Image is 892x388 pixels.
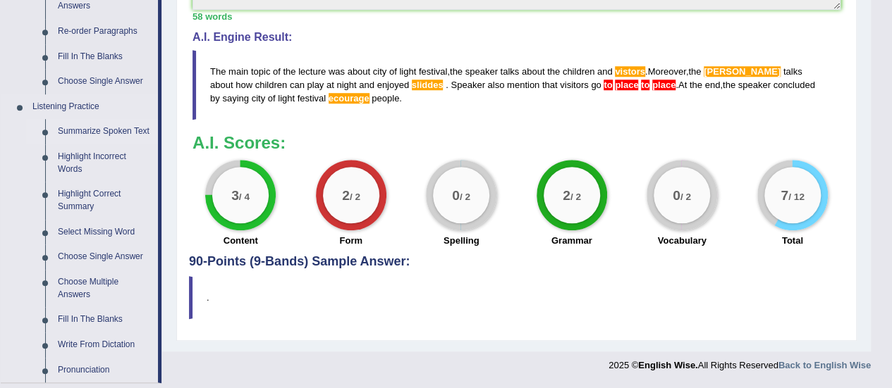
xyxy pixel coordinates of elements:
a: Highlight Correct Summary [51,182,158,219]
a: Select Missing Word [51,220,158,245]
span: speaker [465,66,498,77]
span: mention [507,80,539,90]
span: talks [783,66,802,77]
span: At [678,80,687,90]
span: and [597,66,613,77]
label: Total [782,234,803,247]
a: Fill In The Blanks [51,307,158,332]
small: / 2 [349,191,360,201]
span: the [688,66,701,77]
span: Don’t put a space before the full stop. (did you mean: .) [446,80,448,90]
span: night [336,80,356,90]
a: Pronunciation [51,358,158,383]
span: at [326,80,334,90]
span: children [563,66,595,77]
span: was [329,66,345,77]
big: 2 [563,187,570,203]
a: Back to English Wise [778,360,871,370]
span: city [252,93,266,104]
span: This phrase is duplicated. You should probably leave only “to place”. (did you mean: to place) [652,80,676,90]
span: topic [251,66,270,77]
span: visitors [560,80,588,90]
span: speaker [738,80,770,90]
span: the [450,66,463,77]
span: Possible spelling mistake found. (did you mean: visitors) [615,66,645,77]
small: / 2 [680,191,691,201]
big: 3 [231,187,239,203]
span: Possible spelling mistake found. (did you mean: encourage) [329,93,369,104]
span: enjoyed [377,80,410,90]
span: Moreover [647,66,685,77]
span: and [359,80,374,90]
small: / 2 [460,191,470,201]
blockquote: , . , . , . [193,50,841,120]
label: Content [224,234,258,247]
span: can [290,80,305,90]
label: Grammar [551,234,592,247]
span: about [522,66,545,77]
big: 7 [781,187,788,203]
a: Choose Single Answer [51,244,158,270]
span: the [283,66,295,77]
span: how [236,80,252,90]
span: play [307,80,324,90]
label: Form [339,234,362,247]
span: This phrase is duplicated. You should probably leave only “to place”. (did you mean: to place) [649,80,652,90]
a: Write From Dictation [51,332,158,358]
span: Possible spelling mistake found. (did you mean: speaker) [704,66,781,77]
h4: A.I. Engine Result: [193,31,841,44]
span: Possible spelling mistake found. (did you mean: slides) [412,80,444,90]
strong: English Wise. [638,360,697,370]
span: of [268,93,276,104]
span: lecture [298,66,326,77]
span: concluded [773,80,814,90]
span: of [389,66,397,77]
span: This phrase is duplicated. You should probably leave only “to place”. (did you mean: to place) [638,80,641,90]
span: about [210,80,233,90]
a: Choose Single Answer [51,69,158,94]
span: This phrase is duplicated. You should probably leave only “to place”. (did you mean: to place) [615,80,638,90]
span: by [210,93,220,104]
span: festival [419,66,447,77]
span: Speaker [451,80,484,90]
a: Listening Practice [26,94,158,120]
small: / 4 [239,191,250,201]
span: go [591,80,601,90]
span: talks [500,66,519,77]
span: This phrase is duplicated. You should probably leave only “to place”. (did you mean: to place) [641,80,649,90]
blockquote: . [189,276,844,319]
span: The [210,66,226,77]
big: 0 [673,187,680,203]
a: Choose Multiple Answers [51,270,158,307]
label: Vocabulary [658,234,707,247]
span: about [348,66,371,77]
a: Fill In The Blanks [51,44,158,70]
span: children [255,80,288,90]
a: Re-order Paragraphs [51,19,158,44]
span: light [278,93,295,104]
span: the [547,66,560,77]
span: of [273,66,281,77]
div: 2025 © All Rights Reserved [609,351,871,372]
span: saying [222,93,249,104]
big: 0 [452,187,460,203]
span: end [704,80,720,90]
b: A.I. Scores: [193,133,286,152]
span: festival [298,93,326,104]
small: / 2 [570,191,580,201]
span: the [723,80,735,90]
span: city [373,66,387,77]
span: the [690,80,702,90]
a: Summarize Spoken Text [51,119,158,144]
span: This phrase is duplicated. You should probably leave only “to place”. (did you mean: to place) [613,80,616,90]
big: 2 [342,187,350,203]
span: people [372,93,399,104]
span: also [487,80,504,90]
label: Spelling [444,234,479,247]
a: Highlight Incorrect Words [51,144,158,182]
small: / 12 [788,191,805,201]
span: main [228,66,248,77]
span: Don’t put a space before the full stop. (did you mean: .) [443,80,446,90]
span: that [542,80,558,90]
